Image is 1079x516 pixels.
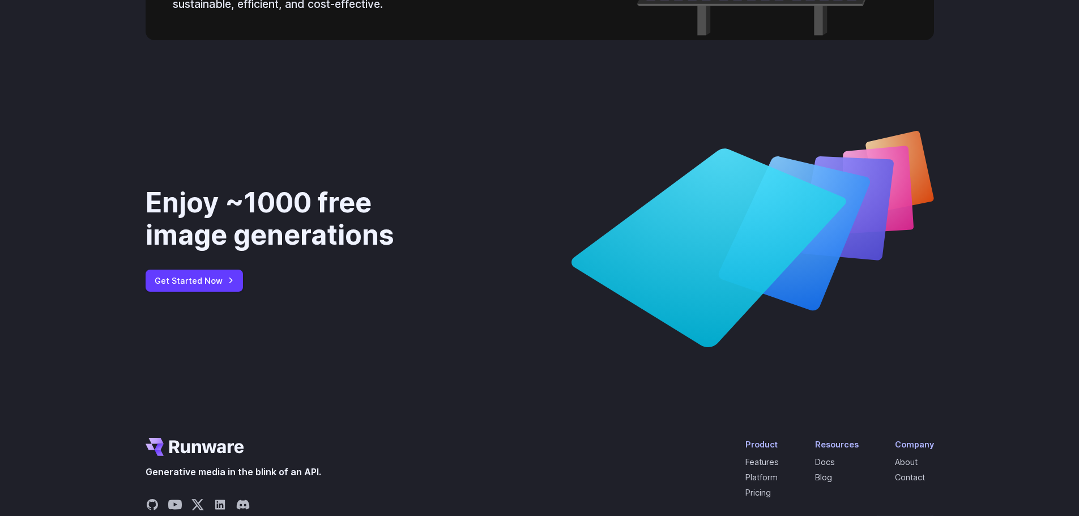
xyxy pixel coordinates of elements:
[214,498,227,515] a: Share on LinkedIn
[895,438,934,451] div: Company
[146,270,243,292] a: Get Started Now
[168,498,182,515] a: Share on YouTube
[815,438,859,451] div: Resources
[895,457,918,467] a: About
[815,472,832,482] a: Blog
[745,457,779,467] a: Features
[191,498,204,515] a: Share on X
[745,488,771,497] a: Pricing
[146,438,244,456] a: Go to /
[745,438,779,451] div: Product
[815,457,835,467] a: Docs
[146,498,159,515] a: Share on GitHub
[236,498,250,515] a: Share on Discord
[146,186,454,251] div: Enjoy ~1000 free image generations
[146,465,321,480] span: Generative media in the blink of an API.
[745,472,778,482] a: Platform
[895,472,925,482] a: Contact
